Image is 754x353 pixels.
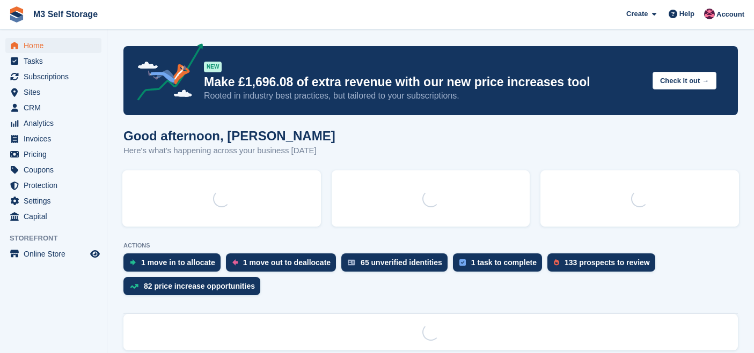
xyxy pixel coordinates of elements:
span: Settings [24,193,88,208]
h1: Good afternoon, [PERSON_NAME] [123,129,335,143]
img: move_ins_to_allocate_icon-fdf77a2bb77ea45bf5b3d319d69a93e2d87916cf1d5bf7949dd705db3b84f3ca.svg [130,259,136,266]
span: Account [716,9,744,20]
div: 65 unverified identities [361,258,442,267]
a: M3 Self Storage [29,5,102,23]
span: Coupons [24,162,88,177]
button: Check it out → [653,72,716,89]
p: Rooted in industry best practices, but tailored to your subscriptions. [204,90,644,102]
a: 65 unverified identities [341,253,453,277]
span: Capital [24,209,88,224]
span: Help [679,9,694,19]
img: Nick Jones [704,9,715,19]
a: 133 prospects to review [547,253,661,277]
a: menu [5,131,101,146]
span: Tasks [24,54,88,69]
span: Pricing [24,147,88,162]
img: move_outs_to_deallocate_icon-f764333ba52eb49d3ac5e1228854f67142a1ed5810a6f6cc68b1a99e826820c5.svg [232,259,238,266]
span: Analytics [24,116,88,131]
img: price-adjustments-announcement-icon-8257ccfd72463d97f412b2fc003d46551f7dbcb40ab6d574587a9cd5c0d94... [128,43,203,104]
p: Here's what's happening across your business [DATE] [123,145,335,157]
span: Home [24,38,88,53]
a: menu [5,178,101,193]
a: menu [5,69,101,84]
span: Storefront [10,233,107,244]
div: 1 move out to deallocate [243,258,331,267]
img: verify_identity-adf6edd0f0f0b5bbfe63781bf79b02c33cf7c696d77639b501bdc392416b5a36.svg [348,259,355,266]
div: 1 task to complete [471,258,537,267]
img: prospect-51fa495bee0391a8d652442698ab0144808aea92771e9ea1ae160a38d050c398.svg [554,259,559,266]
span: Create [626,9,648,19]
a: 82 price increase opportunities [123,277,266,301]
div: 133 prospects to review [565,258,650,267]
a: 1 move out to deallocate [226,253,341,277]
span: Protection [24,178,88,193]
a: 1 move in to allocate [123,253,226,277]
img: stora-icon-8386f47178a22dfd0bd8f6a31ec36ba5ce8667c1dd55bd0f319d3a0aa187defe.svg [9,6,25,22]
span: Subscriptions [24,69,88,84]
img: task-75834270c22a3079a89374b754ae025e5fb1db73e45f91037f5363f120a921f8.svg [459,259,466,266]
a: menu [5,116,101,131]
div: 1 move in to allocate [141,258,215,267]
div: 82 price increase opportunities [144,282,255,290]
span: Online Store [24,246,88,261]
p: ACTIONS [123,242,738,249]
span: Sites [24,85,88,100]
p: Make £1,696.08 of extra revenue with our new price increases tool [204,74,644,90]
a: 1 task to complete [453,253,547,277]
span: CRM [24,100,88,115]
a: menu [5,85,101,100]
span: Invoices [24,131,88,146]
a: menu [5,54,101,69]
a: menu [5,100,101,115]
a: menu [5,162,101,177]
div: NEW [204,62,222,72]
a: menu [5,38,101,53]
a: menu [5,147,101,162]
a: menu [5,246,101,261]
a: Preview store [89,247,101,260]
img: price_increase_opportunities-93ffe204e8149a01c8c9dc8f82e8f89637d9d84a8eef4429ea346261dce0b2c0.svg [130,284,138,289]
a: menu [5,209,101,224]
a: menu [5,193,101,208]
